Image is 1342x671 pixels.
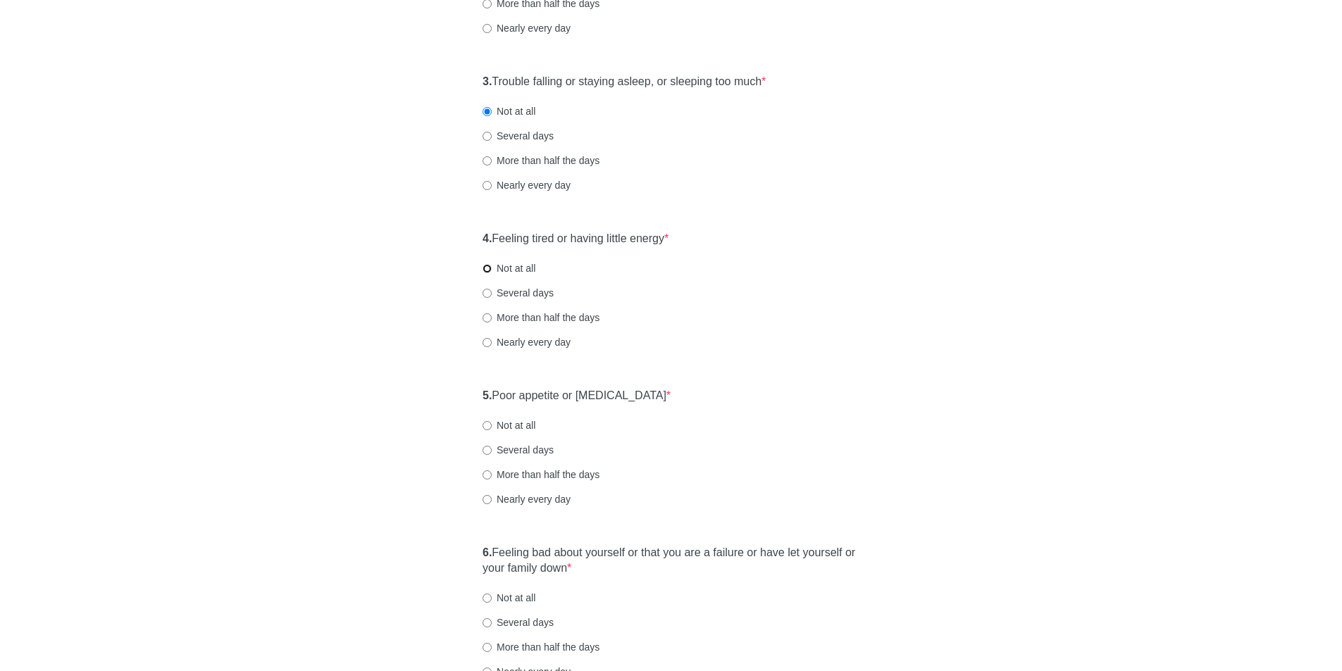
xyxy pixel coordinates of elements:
label: Nearly every day [483,21,571,35]
label: More than half the days [483,468,599,482]
label: Feeling tired or having little energy [483,231,669,247]
input: Not at all [483,594,492,603]
input: Several days [483,618,492,627]
label: Several days [483,286,554,300]
input: More than half the days [483,313,492,322]
label: More than half the days [483,311,599,325]
label: More than half the days [483,153,599,168]
label: Trouble falling or staying asleep, or sleeping too much [483,74,766,90]
label: Not at all [483,261,535,275]
label: More than half the days [483,640,599,654]
label: Nearly every day [483,178,571,192]
input: Not at all [483,107,492,116]
label: Not at all [483,591,535,605]
strong: 3. [483,75,492,87]
input: More than half the days [483,643,492,652]
strong: 5. [483,389,492,401]
input: Nearly every day [483,24,492,33]
input: Nearly every day [483,495,492,504]
input: Nearly every day [483,181,492,190]
label: Several days [483,129,554,143]
label: Feeling bad about yourself or that you are a failure or have let yourself or your family down [483,545,859,577]
input: Several days [483,289,492,298]
label: Nearly every day [483,335,571,349]
input: Nearly every day [483,338,492,347]
strong: 6. [483,546,492,558]
input: Not at all [483,264,492,273]
label: Nearly every day [483,492,571,506]
label: Several days [483,615,554,629]
label: Not at all [483,418,535,432]
strong: 4. [483,232,492,244]
label: Several days [483,443,554,457]
input: Not at all [483,421,492,430]
input: More than half the days [483,156,492,165]
label: Not at all [483,104,535,118]
label: Poor appetite or [MEDICAL_DATA] [483,388,671,404]
input: More than half the days [483,470,492,479]
input: Several days [483,446,492,455]
input: Several days [483,132,492,141]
